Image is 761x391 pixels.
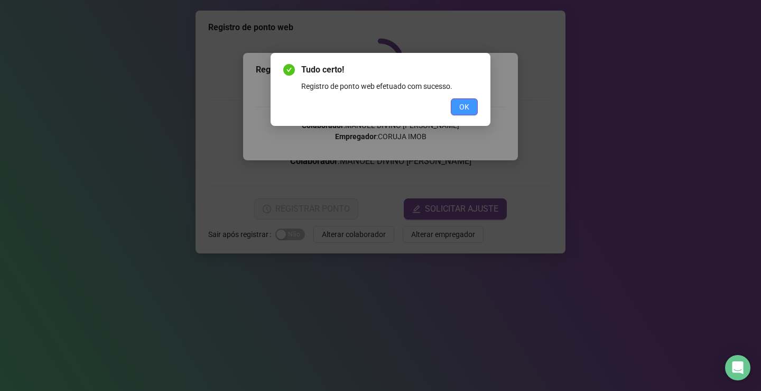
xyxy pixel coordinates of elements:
button: OK [451,98,478,115]
span: OK [459,101,469,113]
span: check-circle [283,64,295,76]
span: Tudo certo! [301,63,478,76]
div: Registro de ponto web efetuado com sucesso. [301,80,478,92]
div: Open Intercom Messenger [725,355,750,380]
